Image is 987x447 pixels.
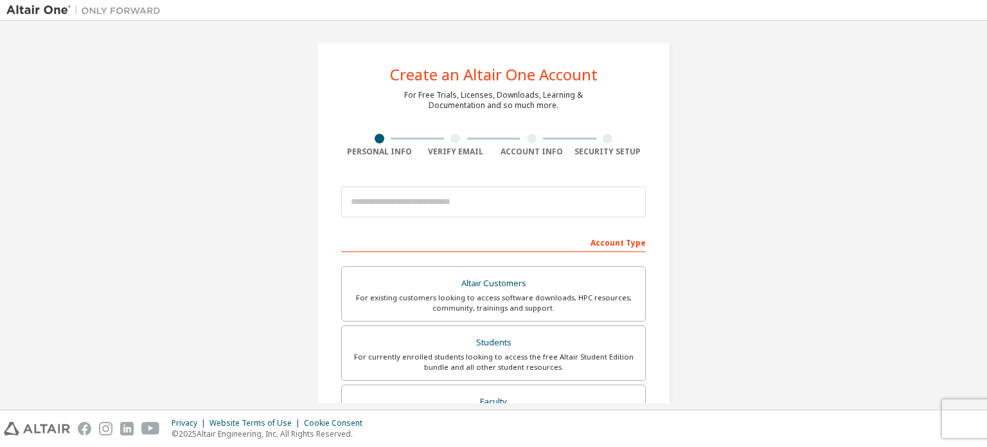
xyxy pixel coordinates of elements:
[341,232,646,252] div: Account Type
[350,334,637,352] div: Students
[304,418,370,428] div: Cookie Consent
[350,393,637,411] div: Faculty
[141,422,160,435] img: youtube.svg
[570,147,646,157] div: Security Setup
[78,422,91,435] img: facebook.svg
[350,352,637,372] div: For currently enrolled students looking to access the free Altair Student Edition bundle and all ...
[172,418,209,428] div: Privacy
[350,275,637,293] div: Altair Customers
[493,147,570,157] div: Account Info
[120,422,134,435] img: linkedin.svg
[4,422,70,435] img: altair_logo.svg
[172,428,370,439] p: © 2025 Altair Engineering, Inc. All Rights Reserved.
[418,147,494,157] div: Verify Email
[404,90,583,111] div: For Free Trials, Licenses, Downloads, Learning & Documentation and so much more.
[6,4,167,17] img: Altair One
[341,147,418,157] div: Personal Info
[350,293,637,313] div: For existing customers looking to access software downloads, HPC resources, community, trainings ...
[390,67,598,82] div: Create an Altair One Account
[99,422,112,435] img: instagram.svg
[209,418,304,428] div: Website Terms of Use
